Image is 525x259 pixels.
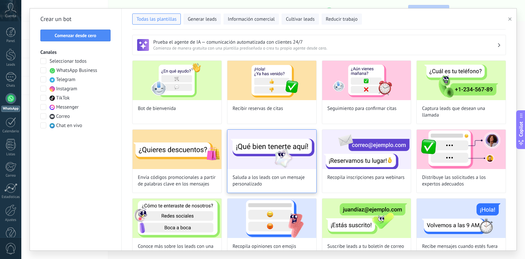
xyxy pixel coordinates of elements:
div: WhatsApp [1,106,20,112]
img: Recopila opiniones con emojis [227,199,316,238]
span: Recopila opiniones con emojis [233,243,296,250]
h2: Crear un bot [40,14,111,24]
div: Estadísticas [1,195,20,199]
span: Cuenta [5,14,16,18]
span: Seleccionar todos [50,58,87,65]
img: Recibe mensajes cuando estés fuera de línea [417,199,506,238]
img: Seguimiento para confirmar citas [322,61,411,100]
span: Generar leads [188,16,217,23]
button: Comenzar desde cero [40,30,111,41]
span: TikTok [56,95,70,101]
img: Distribuye las solicitudes a los expertos adecuados [417,130,506,169]
span: Telegram [56,76,75,83]
div: Leads [1,63,20,67]
span: Recopila inscripciones para webinars [327,174,405,181]
div: Calendario [1,129,20,134]
button: Información comercial [223,13,279,25]
span: Distribuye las solicitudes a los expertos adecuados [422,174,500,187]
button: Generar leads [183,13,221,25]
span: Comienza de manera gratuita con una plantilla prediseñada o crea tu propio agente desde cero. [153,45,497,51]
button: Cultivar leads [282,13,319,25]
h3: Prueba el agente de IA — comunicación automatizada con clientes 24/7 [153,39,497,45]
span: Reducir trabajo [326,16,358,23]
span: Recibir reservas de citas [233,105,283,112]
span: Chat en vivo [56,122,82,129]
span: Messenger [56,104,79,111]
span: WhatsApp Business [56,67,97,74]
div: Correo [1,174,20,178]
h3: Canales [40,49,111,55]
button: Todas las plantillas [132,13,181,25]
span: Comenzar desde cero [55,33,96,38]
span: Recibe mensajes cuando estés fuera de línea [422,243,500,256]
span: Instagram [56,86,77,92]
img: Saluda a los leads con un mensaje personalizado [227,130,316,169]
img: Envía códigos promocionales a partir de palabras clave en los mensajes [133,130,221,169]
img: Conoce más sobre los leads con una encuesta rápida [133,199,221,238]
span: Bot de bienvenida [138,105,176,112]
span: Envía códigos promocionales a partir de palabras clave en los mensajes [138,174,216,187]
span: Seguimiento para confirmar citas [327,105,397,112]
span: Suscribe leads a tu boletín de correo electrónico [327,243,406,256]
span: Correo [56,113,70,120]
span: Copilot [518,121,524,137]
span: Todas las plantillas [136,16,177,23]
img: Captura leads que desean una llamada [417,61,506,100]
button: Reducir trabajo [322,13,362,25]
span: Captura leads que desean una llamada [422,105,500,119]
div: Panel [1,39,20,43]
div: Listas [1,152,20,157]
img: Recopila inscripciones para webinars [322,130,411,169]
span: Información comercial [228,16,275,23]
div: Ajustes [1,218,20,222]
span: Cultivar leads [286,16,314,23]
span: Saluda a los leads con un mensaje personalizado [233,174,311,187]
span: Conoce más sobre los leads con una encuesta rápida [138,243,216,256]
img: Recibir reservas de citas [227,61,316,100]
div: Chats [1,84,20,88]
img: Suscribe leads a tu boletín de correo electrónico [322,199,411,238]
img: Bot de bienvenida [133,61,221,100]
